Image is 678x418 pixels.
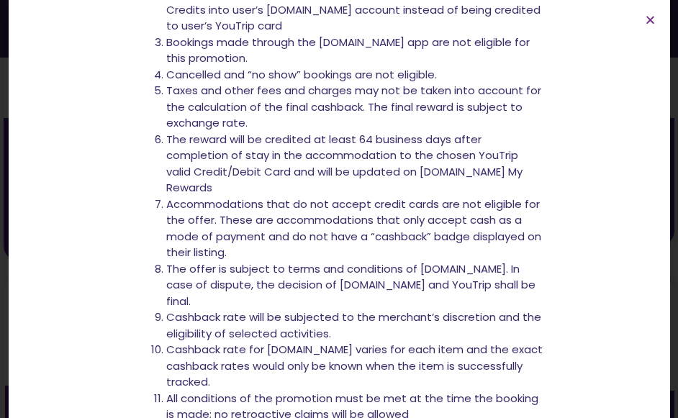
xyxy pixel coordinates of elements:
li: Accommodations that do not accept credit cards are not eligible for the offer. These are accommod... [166,196,544,261]
li: Cashback rate will be subjected to the merchant’s discretion and the eligibility of selected acti... [166,309,544,342]
li: Taxes and other fees and charges may not be taken into account for the calculation of the final c... [166,83,544,132]
li: Cashback rate for [DOMAIN_NAME] varies for each item and the exact cashback rates would only be k... [166,342,544,391]
li: Bookings made through the [DOMAIN_NAME] app are not eligible for this promotion. [166,35,544,67]
li: Cancelled and “no show” bookings are not eligible. [166,67,544,83]
li: The offer is subject to terms and conditions of [DOMAIN_NAME]. In case of dispute, the decision o... [166,261,544,310]
li: The reward will be credited at least 64 business days after completion of stay in the accommodati... [166,132,544,196]
a: Close [645,14,656,25]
